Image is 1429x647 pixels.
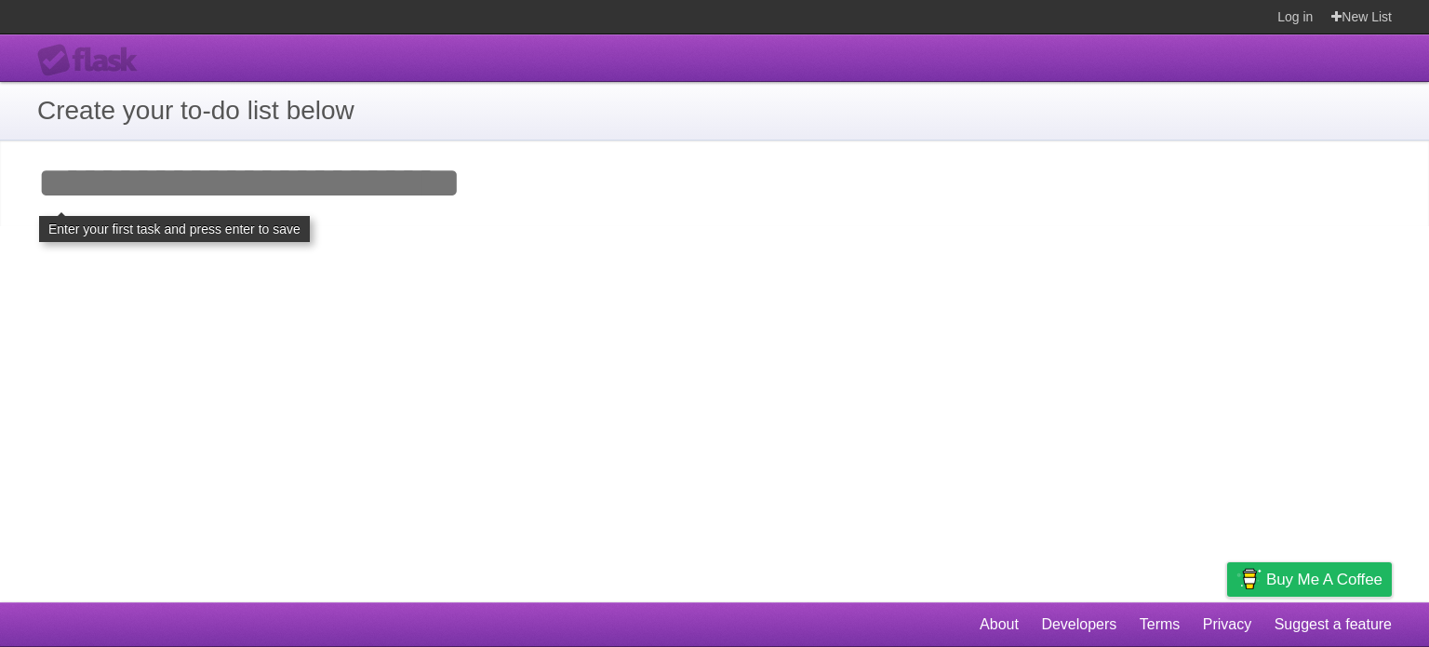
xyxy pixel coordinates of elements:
[1041,607,1116,642] a: Developers
[1236,563,1262,595] img: Buy me a coffee
[37,44,149,77] div: Flask
[1140,607,1181,642] a: Terms
[37,91,1392,130] h1: Create your to-do list below
[1266,563,1382,596] span: Buy me a coffee
[980,607,1019,642] a: About
[1203,607,1251,642] a: Privacy
[1275,607,1392,642] a: Suggest a feature
[1227,562,1392,597] a: Buy me a coffee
